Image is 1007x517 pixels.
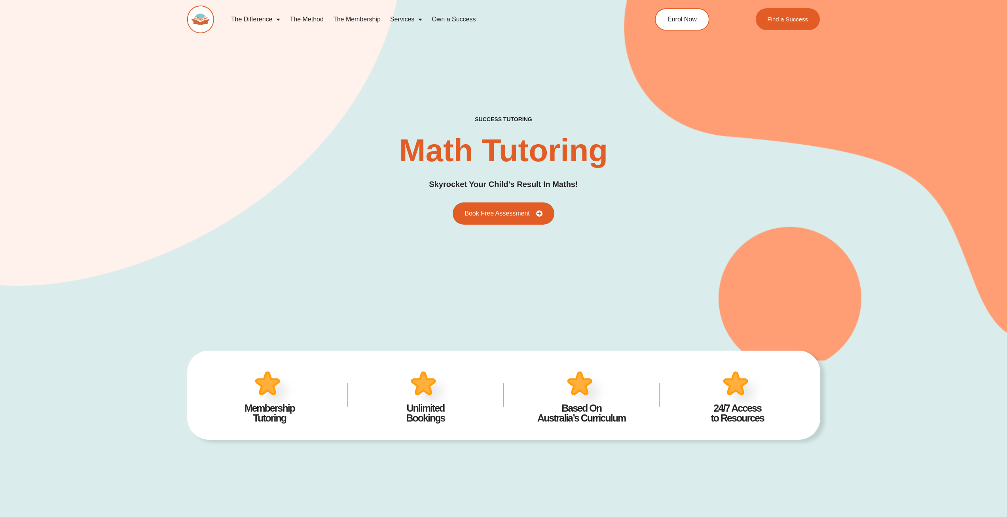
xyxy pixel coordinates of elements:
[453,202,554,225] a: Book Free Assessment
[655,8,709,31] a: Enrol Now
[226,10,285,29] a: The Difference
[465,210,530,217] span: Book Free Assessment
[671,403,804,423] h4: 24/7 Access to Resources
[429,178,578,191] h3: Skyrocket Your Child's Result In Maths!
[475,116,532,123] h4: success tutoring
[427,10,480,29] a: Own a Success
[226,10,619,29] nav: Menu
[328,10,385,29] a: The Membership
[756,8,820,30] a: Find a Success
[360,403,492,423] h4: Unlimited Bookings
[285,10,328,29] a: The Method
[768,16,808,22] span: Find a Success
[204,403,336,423] h4: Membership Tutoring
[385,10,427,29] a: Services
[399,135,608,166] h2: Math Tutoring
[516,403,648,423] h4: Based On Australia’s Curriculum
[668,16,697,23] span: Enrol Now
